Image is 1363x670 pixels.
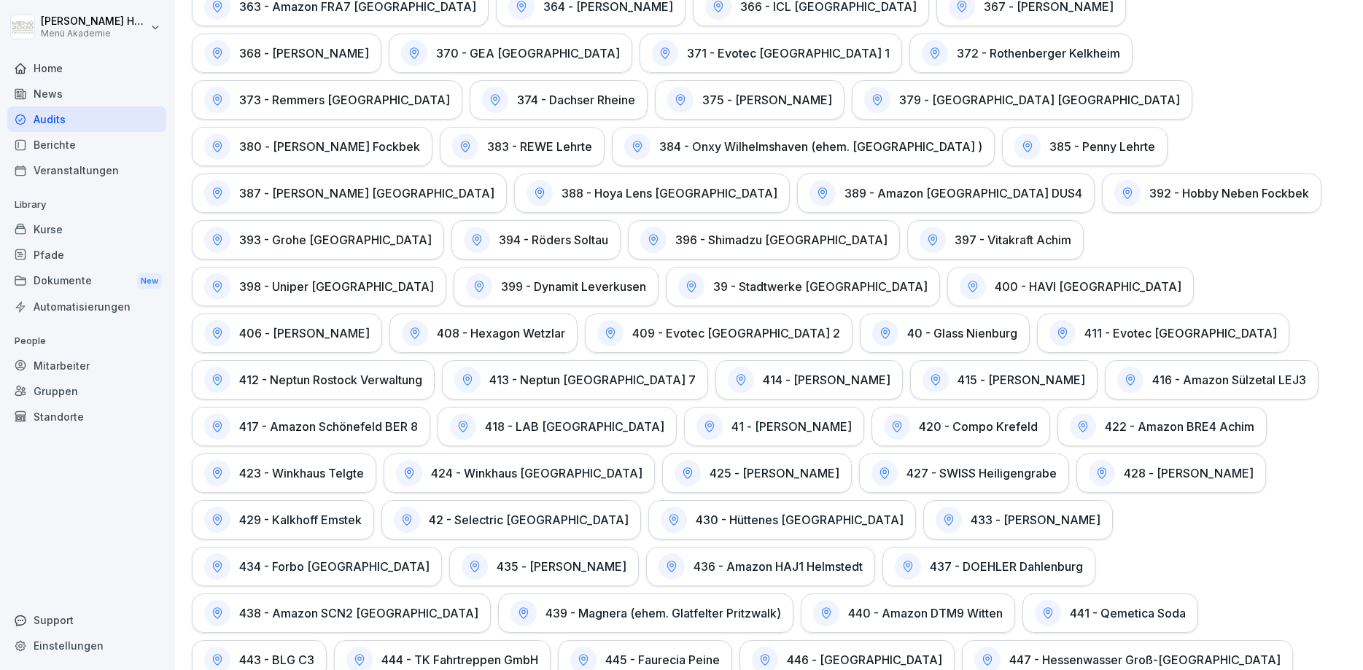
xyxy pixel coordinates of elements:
h1: 371 - Evotec [GEOGRAPHIC_DATA] 1 [687,46,890,61]
h1: 437 - DOEHLER Dahlenburg [930,559,1083,574]
h1: 39 - Stadtwerke [GEOGRAPHIC_DATA] [713,279,928,294]
a: 374 - Dachser Rheine [470,80,648,120]
a: 373 - Remmers [GEOGRAPHIC_DATA] [192,80,462,120]
a: 435 - [PERSON_NAME] [449,547,639,586]
a: 417 - Amazon Schönefeld BER 8 [192,407,430,446]
h1: 433 - [PERSON_NAME] [971,513,1100,527]
h1: 408 - Hexagon Wetzlar [437,326,565,340]
h1: 400 - HAVI [GEOGRAPHIC_DATA] [995,279,1181,294]
a: 430 - Hüttenes [GEOGRAPHIC_DATA] [648,500,916,539]
a: 399 - Dynamit Leverkusen [454,267,659,306]
a: Einstellungen [7,633,166,658]
a: Berichte [7,132,166,157]
a: 393 - Grohe [GEOGRAPHIC_DATA] [192,220,444,260]
a: Veranstaltungen [7,157,166,183]
h1: 434 - Forbo [GEOGRAPHIC_DATA] [239,559,430,574]
a: 375 - [PERSON_NAME] [655,80,844,120]
a: 39 - Stadtwerke [GEOGRAPHIC_DATA] [666,267,940,306]
a: Gruppen [7,378,166,404]
a: 433 - [PERSON_NAME] [923,500,1113,539]
a: Kurse [7,217,166,242]
a: 398 - Uniper [GEOGRAPHIC_DATA] [192,267,446,306]
h1: 372 - Rothenberger Kelkheim [957,46,1120,61]
h1: 427 - SWISS Heiligengrabe [906,466,1057,480]
a: 411 - Evotec [GEOGRAPHIC_DATA] [1037,313,1289,353]
h1: 443 - BLG C3 [239,653,314,667]
a: 440 - Amazon DTM9 Witten [801,593,1015,633]
h1: 417 - Amazon Schönefeld BER 8 [239,419,418,434]
a: 383 - REWE Lehrte [440,127,605,166]
h1: 413 - Neptun [GEOGRAPHIC_DATA] 7 [489,373,696,387]
h1: 425 - [PERSON_NAME] [710,466,839,480]
h1: 368 - [PERSON_NAME] [239,46,369,61]
a: 415 - [PERSON_NAME] [910,360,1098,400]
h1: 398 - Uniper [GEOGRAPHIC_DATA] [239,279,434,294]
p: Menü Akademie [41,28,147,39]
h1: 430 - Hüttenes [GEOGRAPHIC_DATA] [696,513,904,527]
a: 418 - LAB [GEOGRAPHIC_DATA] [438,407,677,446]
a: 371 - Evotec [GEOGRAPHIC_DATA] 1 [640,34,902,73]
a: 397 - Vitakraft Achim [907,220,1084,260]
a: 388 - Hoya Lens [GEOGRAPHIC_DATA] [514,174,790,213]
h1: 440 - Amazon DTM9 Witten [848,606,1003,620]
div: Pfade [7,242,166,268]
a: 420 - Compo Krefeld [871,407,1050,446]
a: DokumenteNew [7,268,166,295]
a: 372 - Rothenberger Kelkheim [909,34,1133,73]
h1: 41 - [PERSON_NAME] [731,419,852,434]
h1: 393 - Grohe [GEOGRAPHIC_DATA] [239,233,432,247]
a: 394 - Röders Soltau [451,220,621,260]
div: New [137,273,162,289]
a: 423 - Winkhaus Telgte [192,453,376,493]
h1: 389 - Amazon [GEOGRAPHIC_DATA] DUS4 [844,186,1082,200]
a: 370 - GEA [GEOGRAPHIC_DATA] [389,34,632,73]
p: People [7,330,166,353]
a: 425 - [PERSON_NAME] [662,453,852,493]
a: 434 - Forbo [GEOGRAPHIC_DATA] [192,547,442,586]
h1: 379 - [GEOGRAPHIC_DATA] [GEOGRAPHIC_DATA] [899,93,1180,107]
h1: 412 - Neptun Rostock Verwaltung [239,373,422,387]
h1: 424 - Winkhaus [GEOGRAPHIC_DATA] [431,466,642,480]
a: Home [7,55,166,81]
h1: 447 - Hessenwasser Groß-[GEOGRAPHIC_DATA] [1009,653,1281,667]
a: 422 - Amazon BRE4 Achim [1057,407,1267,446]
p: Library [7,193,166,217]
a: Mitarbeiter [7,353,166,378]
a: News [7,81,166,106]
h1: 445 - Faurecia Peine [605,653,720,667]
a: 380 - [PERSON_NAME] Fockbek [192,127,432,166]
a: 392 - Hobby Neben Fockbek [1102,174,1321,213]
h1: 392 - Hobby Neben Fockbek [1149,186,1309,200]
a: 416 - Amazon Sülzetal LEJ3 [1105,360,1319,400]
a: 424 - Winkhaus [GEOGRAPHIC_DATA] [384,453,655,493]
h1: 384 - Onxy Wilhelmshaven (ehem. [GEOGRAPHIC_DATA] ) [659,139,982,154]
a: 437 - DOEHLER Dahlenburg [882,547,1095,586]
h1: 383 - REWE Lehrte [487,139,592,154]
a: Automatisierungen [7,294,166,319]
a: 408 - Hexagon Wetzlar [389,313,578,353]
h1: 420 - Compo Krefeld [919,419,1038,434]
h1: 396 - Shimadzu [GEOGRAPHIC_DATA] [675,233,888,247]
div: Standorte [7,404,166,429]
a: 428 - [PERSON_NAME] [1076,453,1266,493]
a: 436 - Amazon HAJ1 Helmstedt [646,547,875,586]
a: 429 - Kalkhoff Emstek [192,500,374,539]
a: Audits [7,106,166,132]
a: 387 - [PERSON_NAME] [GEOGRAPHIC_DATA] [192,174,507,213]
a: 400 - HAVI [GEOGRAPHIC_DATA] [947,267,1194,306]
h1: 418 - LAB [GEOGRAPHIC_DATA] [485,419,664,434]
div: Dokumente [7,268,166,295]
a: 379 - [GEOGRAPHIC_DATA] [GEOGRAPHIC_DATA] [852,80,1192,120]
h1: 411 - Evotec [GEOGRAPHIC_DATA] [1084,326,1277,340]
h1: 435 - [PERSON_NAME] [497,559,626,574]
a: 396 - Shimadzu [GEOGRAPHIC_DATA] [628,220,900,260]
